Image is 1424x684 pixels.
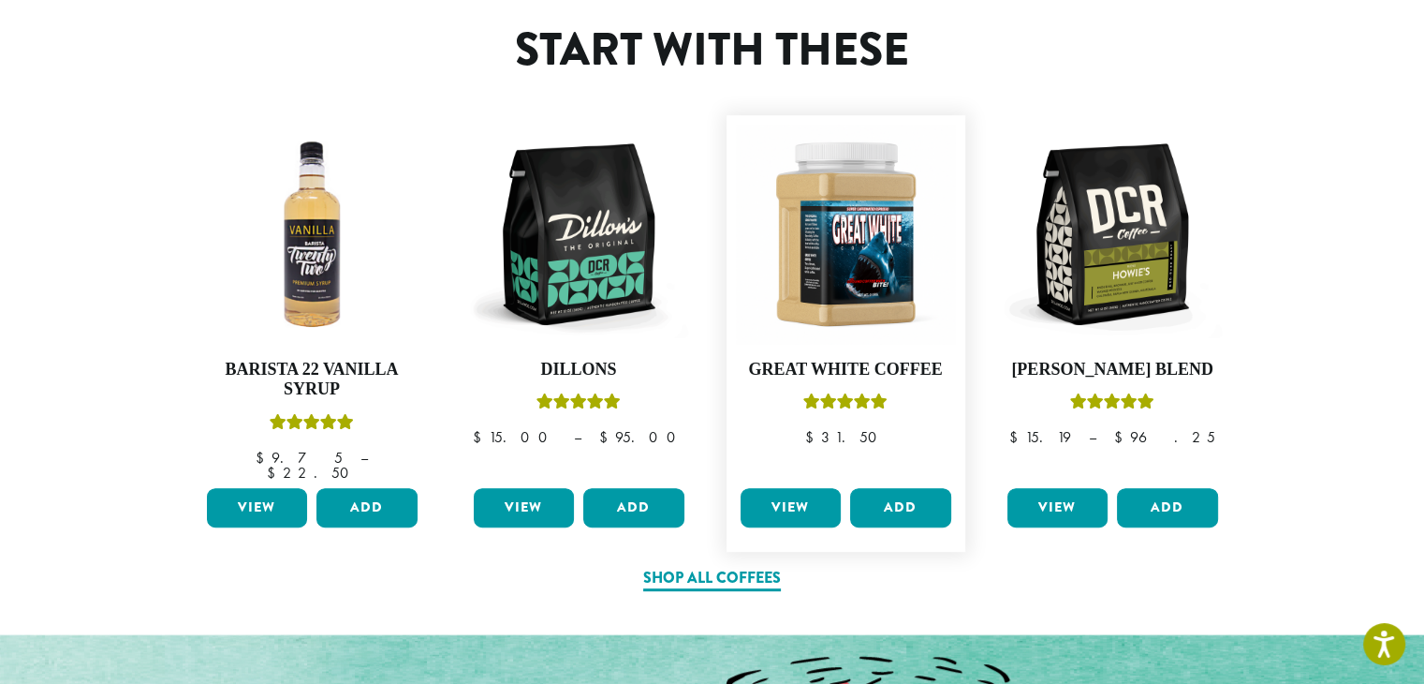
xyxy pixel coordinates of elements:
a: [PERSON_NAME] BlendRated 4.67 out of 5 [1003,125,1223,481]
bdi: 31.50 [805,427,886,447]
img: VANILLA-300x300.png [202,125,422,345]
a: Barista 22 Vanilla SyrupRated 5.00 out of 5 [202,125,422,481]
a: DillonsRated 5.00 out of 5 [469,125,689,481]
bdi: 9.75 [256,448,343,468]
span: – [574,427,581,447]
h4: Barista 22 Vanilla Syrup [202,360,422,400]
span: – [360,448,368,468]
span: – [1089,427,1096,447]
bdi: 15.19 [1009,427,1071,447]
span: $ [1009,427,1025,447]
bdi: 96.25 [1114,427,1215,447]
span: $ [267,463,283,483]
button: Add [850,488,951,528]
a: Great White CoffeeRated 5.00 out of 5 $31.50 [736,125,956,481]
a: View [741,488,842,528]
span: $ [256,448,272,468]
span: $ [805,427,821,447]
div: Rated 4.67 out of 5 [1070,391,1154,419]
bdi: 15.00 [473,427,556,447]
bdi: 95.00 [599,427,684,447]
button: Add [583,488,684,528]
img: Great_White_Ground_Espresso_2.png [736,125,956,345]
div: Rated 5.00 out of 5 [270,411,354,439]
div: Rated 5.00 out of 5 [536,391,621,419]
div: Rated 5.00 out of 5 [803,391,888,419]
button: Add [316,488,418,528]
a: View [474,488,575,528]
img: DCR-12oz-Dillons-Stock-scaled.png [469,125,689,345]
span: $ [473,427,489,447]
h4: [PERSON_NAME] Blend [1003,360,1223,380]
a: Shop All Coffees [643,567,781,591]
h4: Great White Coffee [736,360,956,380]
span: $ [599,427,615,447]
button: Add [1117,488,1218,528]
bdi: 22.50 [267,463,358,483]
a: View [1007,488,1108,528]
h4: Dillons [469,360,689,380]
h1: Start With These [312,23,1112,78]
a: View [207,488,308,528]
img: DCR-12oz-Howies-Stock-scaled.png [1003,125,1223,345]
span: $ [1114,427,1130,447]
